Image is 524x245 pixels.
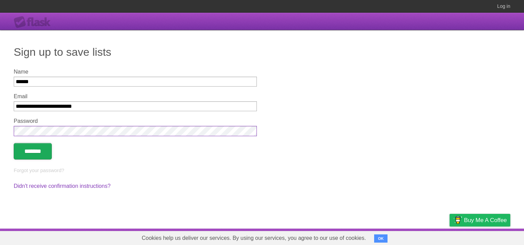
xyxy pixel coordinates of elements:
a: Suggest a feature [467,230,510,243]
a: Didn't receive confirmation instructions? [14,183,110,189]
span: Cookies help us deliver our services. By using our services, you agree to our use of cookies. [135,231,373,245]
a: Terms [417,230,432,243]
label: Email [14,93,257,100]
button: OK [374,234,388,243]
img: Buy me a coffee [453,214,462,226]
a: About [358,230,373,243]
a: Privacy [441,230,458,243]
span: Buy me a coffee [464,214,507,226]
a: Forgot your password? [14,168,64,173]
label: Name [14,69,257,75]
label: Password [14,118,257,124]
a: Buy me a coffee [450,214,510,227]
h1: Sign up to save lists [14,44,510,60]
div: Flask [14,16,55,28]
a: Developers [381,230,409,243]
